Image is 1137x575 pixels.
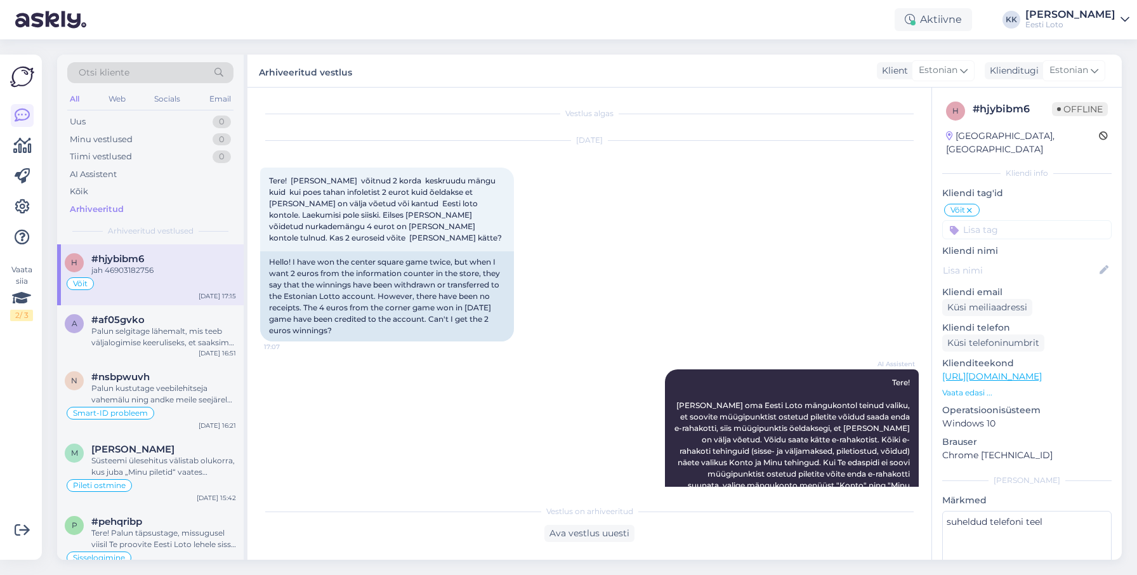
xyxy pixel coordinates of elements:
[70,168,117,181] div: AI Assistent
[10,65,34,89] img: Askly Logo
[70,150,132,163] div: Tiimi vestlused
[91,527,236,550] div: Tere! Palun täpsustage, missugusel viisil Te proovite Eesti Loto lehele sisse logida ning millise...
[877,64,908,77] div: Klient
[10,310,33,321] div: 2 / 3
[91,455,236,478] div: Süsteemi ülesehitus välistab olukorra, kus juba „Minu piletid“ vaates nähtaval olnud piletit seal...
[199,348,236,358] div: [DATE] 16:51
[942,475,1112,486] div: [PERSON_NAME]
[1052,102,1108,116] span: Offline
[70,133,133,146] div: Minu vestlused
[71,376,77,385] span: n
[91,444,174,455] span: Mario Zuntov
[10,264,33,321] div: Vaata siia
[942,371,1042,382] a: [URL][DOMAIN_NAME]
[260,108,919,119] div: Vestlus algas
[942,404,1112,417] p: Operatsioonisüsteem
[942,494,1112,507] p: Märkmed
[70,116,86,128] div: Uus
[73,482,126,489] span: Pileti ostmine
[546,506,633,517] span: Vestlus on arhiveeritud
[269,176,502,242] span: Tere! [PERSON_NAME] võitnud 2 korda keskruudu mängu kuid kui poes tahan infoletist 2 eurot kuid õ...
[91,265,236,276] div: jah 46903182756
[942,449,1112,462] p: Chrome [TECHNICAL_ID]
[942,220,1112,239] input: Lisa tag
[213,150,231,163] div: 0
[199,421,236,430] div: [DATE] 16:21
[199,291,236,301] div: [DATE] 17:15
[942,244,1112,258] p: Kliendi nimi
[942,387,1112,399] p: Vaata edasi ...
[91,371,150,383] span: #nsbpwuvh
[1049,63,1088,77] span: Estonian
[71,448,78,458] span: M
[942,187,1112,200] p: Kliendi tag'id
[70,203,124,216] div: Arhiveeritud
[91,383,236,406] div: Palun kustutage veebilehitseja vahemälu ning andke meile seejärel teada, kas Smart-ID-ga sisselog...
[544,525,634,542] div: Ava vestlus uuesti
[79,66,129,79] span: Otsi kliente
[70,185,88,198] div: Kõik
[91,516,142,527] span: #pehqribp
[919,63,957,77] span: Estonian
[152,91,183,107] div: Socials
[952,106,959,116] span: h
[91,314,145,326] span: #af05gvko
[1002,11,1020,29] div: KK
[674,378,912,547] span: Tere! [PERSON_NAME] oma Eesti Loto mängukontol teinud valiku, et soovite müügipunktist ostetud pi...
[264,342,312,352] span: 17:07
[260,251,514,341] div: Hello! I have won the center square game twice, but when I want 2 euros from the information coun...
[73,409,148,417] span: Smart-ID probleem
[895,8,972,31] div: Aktiivne
[73,554,125,562] span: Sisselogimine
[207,91,233,107] div: Email
[942,334,1044,352] div: Küsi telefoninumbrit
[72,520,77,530] span: p
[91,253,144,265] span: #hjybibm6
[942,417,1112,430] p: Windows 10
[67,91,82,107] div: All
[1025,20,1115,30] div: Eesti Loto
[985,64,1039,77] div: Klienditugi
[942,168,1112,179] div: Kliendi info
[71,258,77,267] span: h
[197,493,236,503] div: [DATE] 15:42
[213,133,231,146] div: 0
[259,62,352,79] label: Arhiveeritud vestlus
[867,359,915,369] span: AI Assistent
[73,280,88,287] span: Võit
[260,135,919,146] div: [DATE]
[942,435,1112,449] p: Brauser
[973,102,1052,117] div: # hjybibm6
[1025,10,1129,30] a: [PERSON_NAME]Eesti Loto
[106,91,128,107] div: Web
[942,286,1112,299] p: Kliendi email
[1025,10,1115,20] div: [PERSON_NAME]
[91,326,236,348] div: Palun selgitage lähemalt, mis teeb väljalogimise keeruliseks, et saaksime paremini aidata.
[943,263,1097,277] input: Lisa nimi
[950,206,965,214] span: Võit
[946,129,1099,156] div: [GEOGRAPHIC_DATA], [GEOGRAPHIC_DATA]
[942,299,1032,316] div: Küsi meiliaadressi
[108,225,194,237] span: Arhiveeritud vestlused
[72,319,77,328] span: a
[213,116,231,128] div: 0
[942,321,1112,334] p: Kliendi telefon
[942,357,1112,370] p: Klienditeekond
